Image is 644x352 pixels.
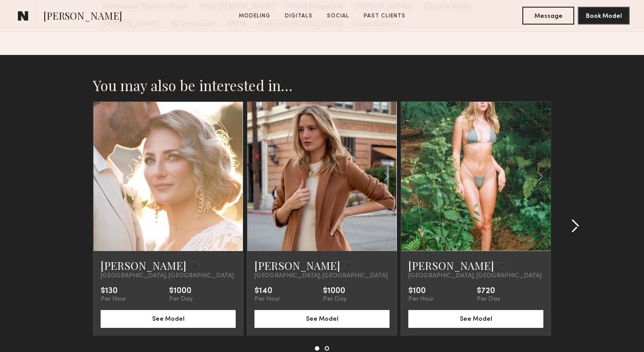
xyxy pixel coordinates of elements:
a: [PERSON_NAME] [101,258,186,272]
a: Past Clients [360,12,409,20]
div: $100 [408,287,434,296]
div: $140 [254,287,280,296]
span: [GEOGRAPHIC_DATA], [GEOGRAPHIC_DATA] [101,272,234,280]
a: See Model [101,314,236,322]
button: See Model [254,310,390,328]
div: $1000 [323,287,347,296]
div: Per Hour [408,296,434,303]
button: See Model [101,310,236,328]
a: Book Model [578,12,630,19]
span: [GEOGRAPHIC_DATA], [GEOGRAPHIC_DATA] [408,272,542,280]
a: Social [323,12,353,20]
div: Per Day [323,296,347,303]
a: [PERSON_NAME] [408,258,494,272]
div: $1000 [169,287,193,296]
a: See Model [254,314,390,322]
button: Message [522,7,574,25]
div: $130 [101,287,126,296]
span: [GEOGRAPHIC_DATA], [GEOGRAPHIC_DATA] [254,272,388,280]
a: [PERSON_NAME] [254,258,340,272]
div: Per Hour [254,296,280,303]
a: Modeling [235,12,274,20]
span: [PERSON_NAME] [43,9,122,25]
button: Book Model [578,7,630,25]
a: See Model [408,314,543,322]
div: Per Day [477,296,500,303]
div: Per Hour [101,296,126,303]
a: Digitals [281,12,316,20]
div: Per Day [169,296,193,303]
button: See Model [408,310,543,328]
div: $720 [477,287,500,296]
h2: You may also be interested in… [93,76,551,94]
